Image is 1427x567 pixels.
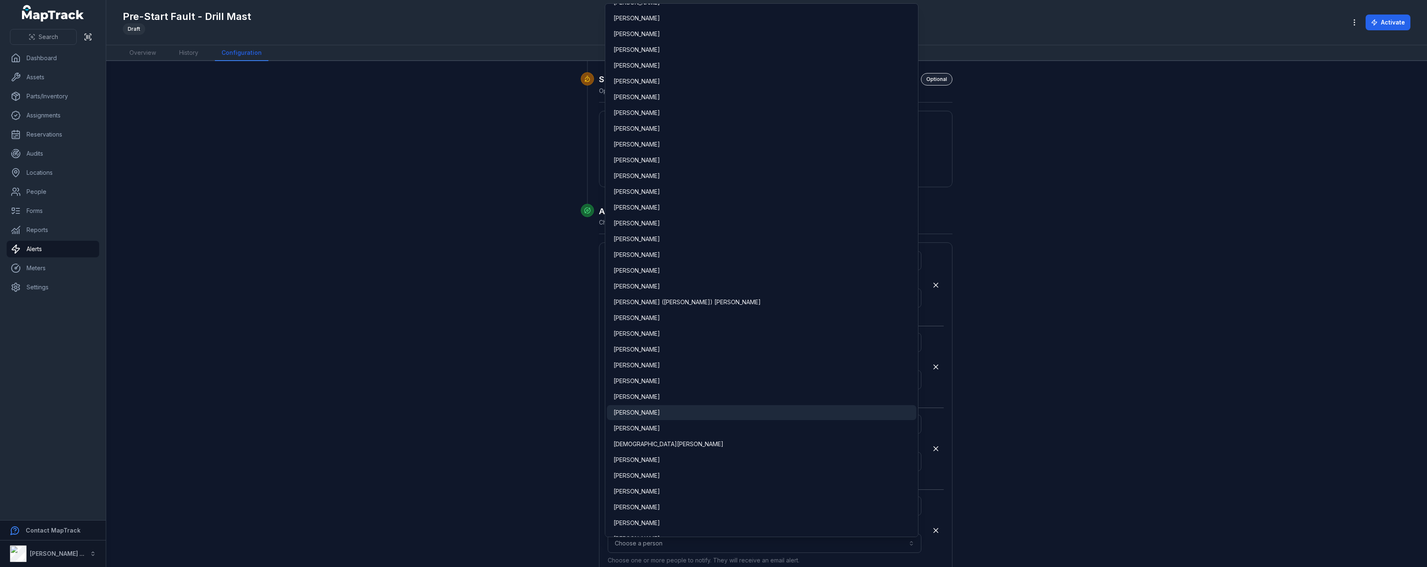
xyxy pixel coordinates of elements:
[614,14,660,22] span: [PERSON_NAME]
[614,440,723,448] span: [DEMOGRAPHIC_DATA][PERSON_NAME]
[614,424,660,433] span: [PERSON_NAME]
[614,535,660,543] span: [PERSON_NAME]
[614,188,660,196] span: [PERSON_NAME]
[614,93,660,101] span: [PERSON_NAME]
[614,172,660,180] span: [PERSON_NAME]
[614,345,660,354] span: [PERSON_NAME]
[614,235,660,243] span: [PERSON_NAME]
[614,140,660,149] span: [PERSON_NAME]
[614,219,660,227] span: [PERSON_NAME]
[614,251,660,259] span: [PERSON_NAME]
[605,3,918,537] div: Choose a person
[614,298,761,306] span: [PERSON_NAME] ([PERSON_NAME]) [PERSON_NAME]
[614,377,660,385] span: [PERSON_NAME]
[614,77,660,86] span: [PERSON_NAME]
[614,203,660,212] span: [PERSON_NAME]
[608,534,921,553] button: Choose a person
[614,519,660,527] span: [PERSON_NAME]
[614,156,660,164] span: [PERSON_NAME]
[614,282,660,291] span: [PERSON_NAME]
[614,109,660,117] span: [PERSON_NAME]
[614,472,660,480] span: [PERSON_NAME]
[614,408,660,417] span: [PERSON_NAME]
[614,503,660,511] span: [PERSON_NAME]
[614,61,660,70] span: [PERSON_NAME]
[614,487,660,496] span: [PERSON_NAME]
[614,30,660,38] span: [PERSON_NAME]
[614,330,660,338] span: [PERSON_NAME]
[614,314,660,322] span: [PERSON_NAME]
[614,456,660,464] span: [PERSON_NAME]
[614,361,660,369] span: [PERSON_NAME]
[614,393,660,401] span: [PERSON_NAME]
[614,46,660,54] span: [PERSON_NAME]
[614,266,660,275] span: [PERSON_NAME]
[614,125,660,133] span: [PERSON_NAME]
